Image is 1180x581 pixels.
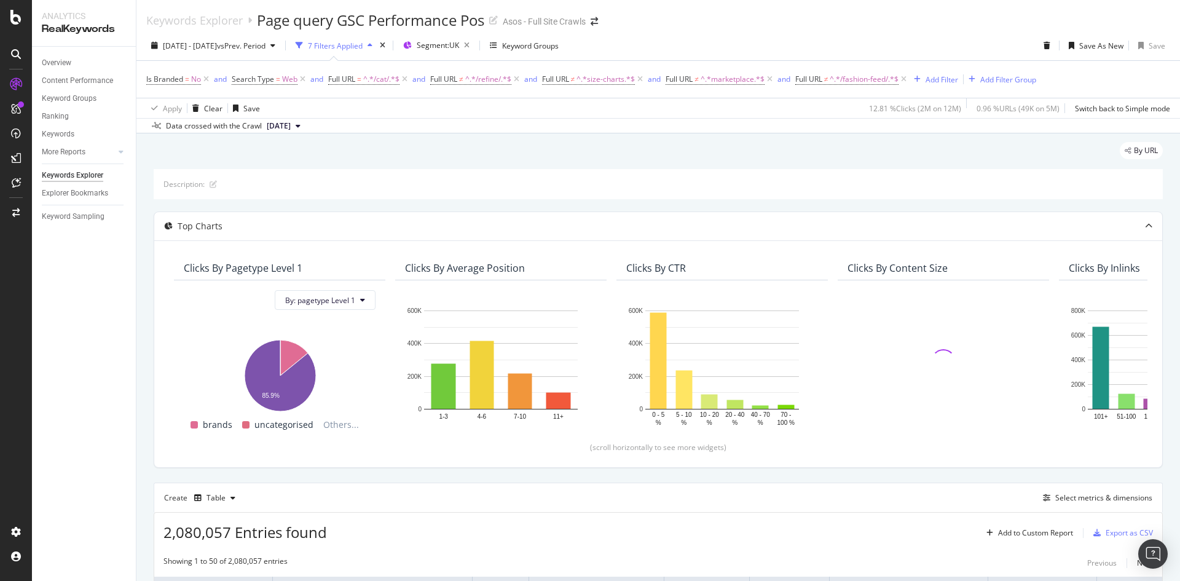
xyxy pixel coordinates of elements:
span: = [276,74,280,84]
div: Keywords [42,128,74,141]
text: 40 - 70 [751,411,771,418]
div: and [524,74,537,84]
a: Ranking [42,110,127,123]
div: Page query GSC Performance Pos [257,10,484,31]
button: Clear [187,98,222,118]
div: Switch back to Simple mode [1075,103,1170,114]
span: Full URL [666,74,693,84]
span: Is Branded [146,74,183,84]
span: vs Prev. Period [217,41,265,51]
div: Clicks By CTR [626,262,686,274]
div: Description: [163,179,205,189]
div: RealKeywords [42,22,126,36]
div: Analytics [42,10,126,22]
text: 16-50 [1144,413,1160,419]
span: 2,080,057 Entries found [163,522,327,542]
text: 101+ [1094,413,1108,419]
button: Segment:UK [398,36,474,55]
button: Add to Custom Report [981,523,1073,543]
span: Full URL [542,74,569,84]
div: times [377,39,388,52]
div: Add to Custom Report [998,529,1073,537]
text: 600K [407,307,422,314]
text: 400K [407,340,422,347]
text: 800K [1071,307,1086,314]
span: Web [282,71,297,88]
text: 85.9% [262,392,279,399]
text: 100 % [777,419,795,426]
div: 0.96 % URLs ( 49K on 5M ) [977,103,1060,114]
a: Keyword Sampling [42,210,127,223]
div: Clicks By Inlinks [1069,262,1140,274]
div: Clicks By Content Size [848,262,948,274]
span: By: pagetype Level 1 [285,295,355,306]
div: Top Charts [178,220,222,232]
div: Previous [1087,558,1117,568]
text: 5 - 10 [676,411,692,418]
div: Ranking [42,110,69,123]
text: 200K [629,373,643,379]
div: Add Filter [926,74,958,85]
div: Content Performance [42,74,113,87]
span: ^.*marketplace.*$ [701,71,765,88]
div: Export as CSV [1106,528,1153,538]
button: 7 Filters Applied [291,36,377,55]
text: % [758,419,763,426]
div: Keyword Sampling [42,210,104,223]
div: Clicks By Average Position [405,262,525,274]
div: and [310,74,323,84]
button: Save As New [1064,36,1123,55]
div: Asos - Full Site Crawls [503,15,586,28]
button: Select metrics & dimensions [1038,491,1152,505]
button: Switch back to Simple mode [1070,98,1170,118]
div: Open Intercom Messenger [1138,539,1168,569]
span: ≠ [459,74,463,84]
text: 200K [1071,381,1086,388]
svg: A chart. [626,304,818,428]
button: and [777,73,790,85]
text: 4-6 [478,413,487,419]
div: 7 Filters Applied [308,41,363,51]
div: and [648,74,661,84]
div: More Reports [42,146,85,159]
a: Content Performance [42,74,127,87]
div: and [777,74,790,84]
button: By: pagetype Level 1 [275,290,376,310]
div: Select metrics & dimensions [1055,492,1152,503]
div: legacy label [1120,142,1163,159]
span: Full URL [430,74,457,84]
button: Apply [146,98,182,118]
text: % [681,419,686,426]
text: % [656,419,661,426]
svg: A chart. [405,304,597,428]
a: Overview [42,57,127,69]
text: 600K [1071,332,1086,339]
text: 0 - 5 [652,411,664,418]
span: By URL [1134,147,1158,154]
button: and [310,73,323,85]
a: Keywords Explorer [42,169,127,182]
div: (scroll horizontally to see more widgets) [169,442,1147,453]
button: Add Filter [909,72,958,87]
button: Keyword Groups [485,36,564,55]
div: Clicks By pagetype Level 1 [184,262,302,274]
text: 10 - 20 [700,411,720,418]
button: Save [228,98,260,118]
div: Keyword Groups [502,41,559,51]
div: Overview [42,57,71,69]
span: Full URL [328,74,355,84]
span: ^.*/refine/.*$ [465,71,511,88]
div: and [214,74,227,84]
button: and [412,73,425,85]
button: and [214,73,227,85]
a: Keywords [42,128,127,141]
text: 20 - 40 [725,411,745,418]
text: 70 - [781,411,791,418]
text: 0 [418,406,422,413]
text: 51-100 [1117,413,1136,419]
a: Keywords Explorer [146,14,243,27]
span: 2025 Mar. 26th [267,121,291,132]
button: Table [189,488,240,508]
